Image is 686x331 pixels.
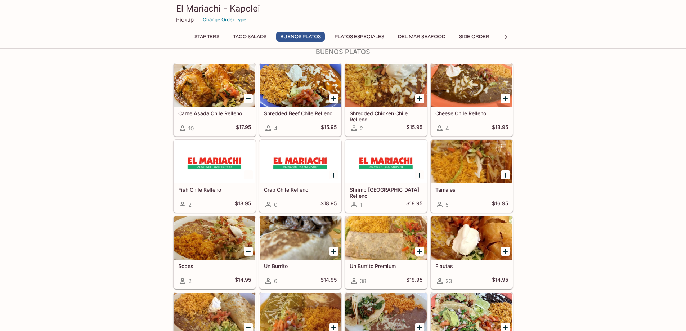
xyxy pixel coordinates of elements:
a: Carne Asada Chile Relleno10$17.95 [174,63,256,136]
button: Add Shrimp Chile Relleno [415,170,424,179]
h5: $18.95 [406,200,422,209]
button: Del Mar Seafood [394,32,449,42]
a: Un Burrito6$14.95 [259,216,341,289]
h5: $13.95 [492,124,508,133]
span: 0 [274,201,277,208]
div: Crab Chile Relleno [260,140,341,183]
h5: $14.95 [320,277,337,285]
div: Shrimp Chile Relleno [345,140,427,183]
button: Side Order [455,32,493,42]
span: 2 [188,201,192,208]
h5: Fish Chile Relleno [178,187,251,193]
span: 2 [360,125,363,132]
button: Add Sopes [244,247,253,256]
h5: Crab Chile Relleno [264,187,337,193]
span: 6 [274,278,277,285]
span: 4 [274,125,278,132]
button: Platos Especiales [331,32,388,42]
h5: Tamales [435,187,508,193]
h5: $18.95 [235,200,251,209]
div: Sopes [174,216,255,260]
div: Carne Asada Chile Relleno [174,64,255,107]
div: Cheese Chile Relleno [431,64,512,107]
button: Add Shredded Beef Chile Relleno [329,94,338,103]
h5: $14.95 [492,277,508,285]
a: Shredded Chicken Chile Relleno2$15.95 [345,63,427,136]
a: Shredded Beef Chile Relleno4$15.95 [259,63,341,136]
div: Shredded Beef Chile Relleno [260,64,341,107]
h5: $19.95 [406,277,422,285]
a: Crab Chile Relleno0$18.95 [259,140,341,213]
button: Add Shredded Chicken Chile Relleno [415,94,424,103]
button: Add Un Burrito Premium [415,247,424,256]
h5: $18.95 [320,200,337,209]
h5: Shredded Chicken Chile Relleno [350,110,422,122]
div: Shredded Chicken Chile Relleno [345,64,427,107]
div: Fish Chile Relleno [174,140,255,183]
h5: Shrimp [GEOGRAPHIC_DATA] Relleno [350,187,422,198]
button: Add Tamales [501,170,510,179]
h5: Un Burrito Premium [350,263,422,269]
h5: Flautas [435,263,508,269]
button: Add Un Burrito [329,247,338,256]
button: Add Crab Chile Relleno [329,170,338,179]
span: 38 [360,278,366,285]
button: Add Carne Asada Chile Relleno [244,94,253,103]
span: 23 [445,278,452,285]
h5: $14.95 [235,277,251,285]
p: Pickup [176,16,194,23]
button: Change Order Type [199,14,250,25]
h4: Buenos Platos [173,48,513,56]
a: Flautas23$14.95 [431,216,513,289]
span: 2 [188,278,192,285]
button: Add Cheese Chile Relleno [501,94,510,103]
span: 10 [188,125,194,132]
h5: $15.95 [407,124,422,133]
a: Tamales5$16.95 [431,140,513,213]
h5: Shredded Beef Chile Relleno [264,110,337,116]
button: Starters [190,32,223,42]
a: Shrimp [GEOGRAPHIC_DATA] Relleno1$18.95 [345,140,427,213]
h5: $15.95 [321,124,337,133]
a: Un Burrito Premium38$19.95 [345,216,427,289]
a: Sopes2$14.95 [174,216,256,289]
div: Flautas [431,216,512,260]
h5: Cheese Chile Relleno [435,110,508,116]
div: Un Burrito [260,216,341,260]
span: 4 [445,125,449,132]
span: 1 [360,201,362,208]
span: 5 [445,201,449,208]
h5: Sopes [178,263,251,269]
h3: El Mariachi - Kapolei [176,3,510,14]
h5: Un Burrito [264,263,337,269]
div: Un Burrito Premium [345,216,427,260]
a: Cheese Chile Relleno4$13.95 [431,63,513,136]
button: Buenos Platos [276,32,325,42]
h5: $16.95 [492,200,508,209]
div: Tamales [431,140,512,183]
button: Add Flautas [501,247,510,256]
button: Taco Salads [229,32,270,42]
button: Add Fish Chile Relleno [244,170,253,179]
a: Fish Chile Relleno2$18.95 [174,140,256,213]
h5: Carne Asada Chile Relleno [178,110,251,116]
h5: $17.95 [236,124,251,133]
